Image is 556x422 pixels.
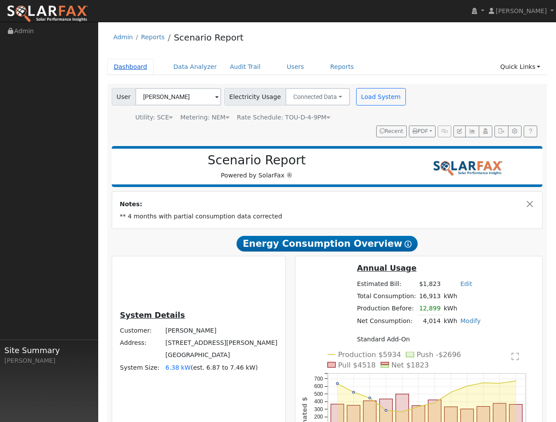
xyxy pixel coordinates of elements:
[418,278,442,290] td: $1,823
[164,325,279,337] td: [PERSON_NAME]
[120,201,142,208] strong: Notes:
[479,126,492,138] button: Login As
[412,128,428,134] span: PDF
[237,114,330,121] span: Alias: TOU-D-PRIME
[515,380,517,382] circle: onclick=""
[167,59,223,75] a: Data Analyzer
[7,5,89,23] img: SolarFax
[460,280,472,287] a: Edit
[405,241,412,248] i: Show Help
[118,210,536,222] td: ** 4 months with partial consumption data corrected
[391,361,429,369] text: Net $1823
[120,153,393,168] h2: Scenario Report
[356,290,418,302] td: Total Consumption:
[314,414,323,420] text: 200
[356,315,418,327] td: Net Consumption:
[336,382,339,385] circle: onclick=""
[164,361,279,374] td: System Size
[496,7,547,14] span: [PERSON_NAME]
[465,126,479,138] button: Multi-Series Graph
[494,126,508,138] button: Export Interval Data
[118,325,164,337] td: Customer:
[120,311,185,320] u: System Details
[356,88,406,105] button: Load System
[494,59,547,75] a: Quick Links
[450,391,452,393] circle: onclick=""
[118,337,164,349] td: Address:
[376,126,407,138] button: Recent
[314,383,323,389] text: 600
[135,88,221,105] input: Select a User
[314,398,323,405] text: 400
[453,126,466,138] button: Edit User
[338,361,376,369] text: Pull $4518
[499,382,501,385] circle: onclick=""
[442,315,459,327] td: kWh
[324,59,360,75] a: Reports
[180,113,229,122] div: Metering: NEM
[314,376,323,382] text: 700
[112,88,136,105] span: User
[193,364,255,371] span: est. 6.87 to 7.46 kW
[357,264,416,272] u: Annual Usage
[442,302,459,315] td: kWh
[4,344,93,356] span: Site Summary
[401,411,403,413] circle: onclick=""
[165,364,191,371] span: 6.38 kW
[356,334,482,346] td: Standard Add-On
[418,302,442,315] td: 12,899
[135,113,173,122] div: Utility: SCE
[482,382,484,384] circle: onclick=""
[118,361,164,374] td: System Size:
[353,391,355,393] circle: onclick=""
[466,385,468,387] circle: onclick=""
[418,315,442,327] td: 4,014
[116,153,398,180] div: Powered by SolarFax ®
[255,364,258,371] span: )
[237,236,417,252] span: Energy Consumption Overview
[191,364,193,371] span: (
[4,356,93,365] div: [PERSON_NAME]
[433,157,503,176] img: SolarFax
[434,402,436,404] circle: onclick=""
[224,88,286,105] span: Electricity Usage
[338,351,402,359] text: Production $5934
[164,337,279,349] td: [STREET_ADDRESS][PERSON_NAME]
[314,406,323,412] text: 300
[524,126,537,138] a: Help Link
[369,397,371,399] circle: onclick=""
[280,59,311,75] a: Users
[409,126,436,138] button: PDF
[525,200,535,209] button: Close
[508,126,522,138] button: Settings
[141,34,165,41] a: Reports
[418,405,420,408] circle: onclick=""
[460,317,481,324] a: Modify
[417,351,461,359] text: Push -$2696
[511,352,519,361] text: 
[418,290,442,302] td: 16,913
[442,290,482,302] td: kWh
[356,302,418,315] td: Production Before:
[385,409,387,412] circle: onclick=""
[314,391,323,397] text: 500
[113,34,133,41] a: Admin
[107,59,154,75] a: Dashboard
[285,88,350,105] button: Connected Data
[164,349,279,361] td: [GEOGRAPHIC_DATA]
[223,59,267,75] a: Audit Trail
[356,278,418,290] td: Estimated Bill:
[174,32,244,43] a: Scenario Report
